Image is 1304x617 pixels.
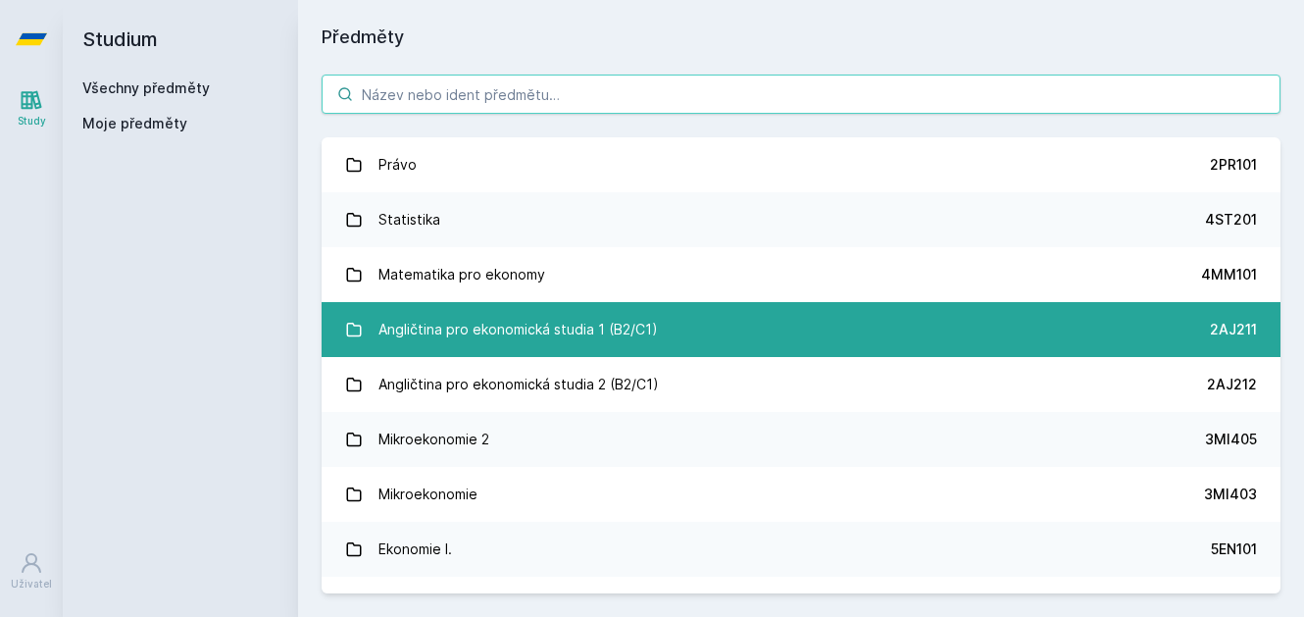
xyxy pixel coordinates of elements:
[18,114,46,129] div: Study
[322,467,1280,522] a: Mikroekonomie 3MI403
[378,200,440,239] div: Statistika
[1211,540,1257,559] div: 5EN101
[4,541,59,601] a: Uživatel
[322,24,1280,51] h1: Předměty
[11,577,52,591] div: Uživatel
[322,137,1280,192] a: Právo 2PR101
[322,75,1280,114] input: Název nebo ident předmětu…
[378,310,658,349] div: Angličtina pro ekonomická studia 1 (B2/C1)
[1201,265,1257,284] div: 4MM101
[322,412,1280,467] a: Mikroekonomie 2 3MI405
[322,192,1280,247] a: Statistika 4ST201
[1204,485,1257,504] div: 3MI403
[1207,375,1257,394] div: 2AJ212
[4,78,59,138] a: Study
[378,475,477,514] div: Mikroekonomie
[322,522,1280,577] a: Ekonomie I. 5EN101
[322,302,1280,357] a: Angličtina pro ekonomická studia 1 (B2/C1) 2AJ211
[378,365,659,404] div: Angličtina pro ekonomická studia 2 (B2/C1)
[82,114,187,133] span: Moje předměty
[378,255,545,294] div: Matematika pro ekonomy
[378,420,489,459] div: Mikroekonomie 2
[322,247,1280,302] a: Matematika pro ekonomy 4MM101
[82,79,210,96] a: Všechny předměty
[1210,155,1257,175] div: 2PR101
[1205,210,1257,230] div: 4ST201
[378,530,452,569] div: Ekonomie I.
[322,357,1280,412] a: Angličtina pro ekonomická studia 2 (B2/C1) 2AJ212
[1205,430,1257,449] div: 3MI405
[1210,320,1257,339] div: 2AJ211
[378,145,417,184] div: Právo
